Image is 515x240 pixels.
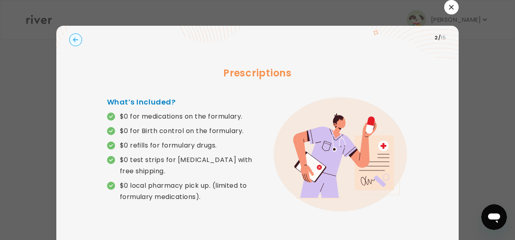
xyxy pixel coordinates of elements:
img: error graphic [274,97,408,211]
p: $0 local pharmacy pick up. (limited to formulary medications). [120,180,257,203]
h3: Prescriptions [69,66,446,80]
p: $0 for medications on the formulary. [120,111,243,122]
iframe: Button to launch messaging window [481,204,507,230]
h4: What’s Included? [107,96,257,108]
p: $0 test strips for [MEDICAL_DATA] with free shipping. [120,154,257,177]
p: $0 refills for formulary drugs. [120,140,217,151]
p: $0 for Birth control on the formulary. [120,125,244,137]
